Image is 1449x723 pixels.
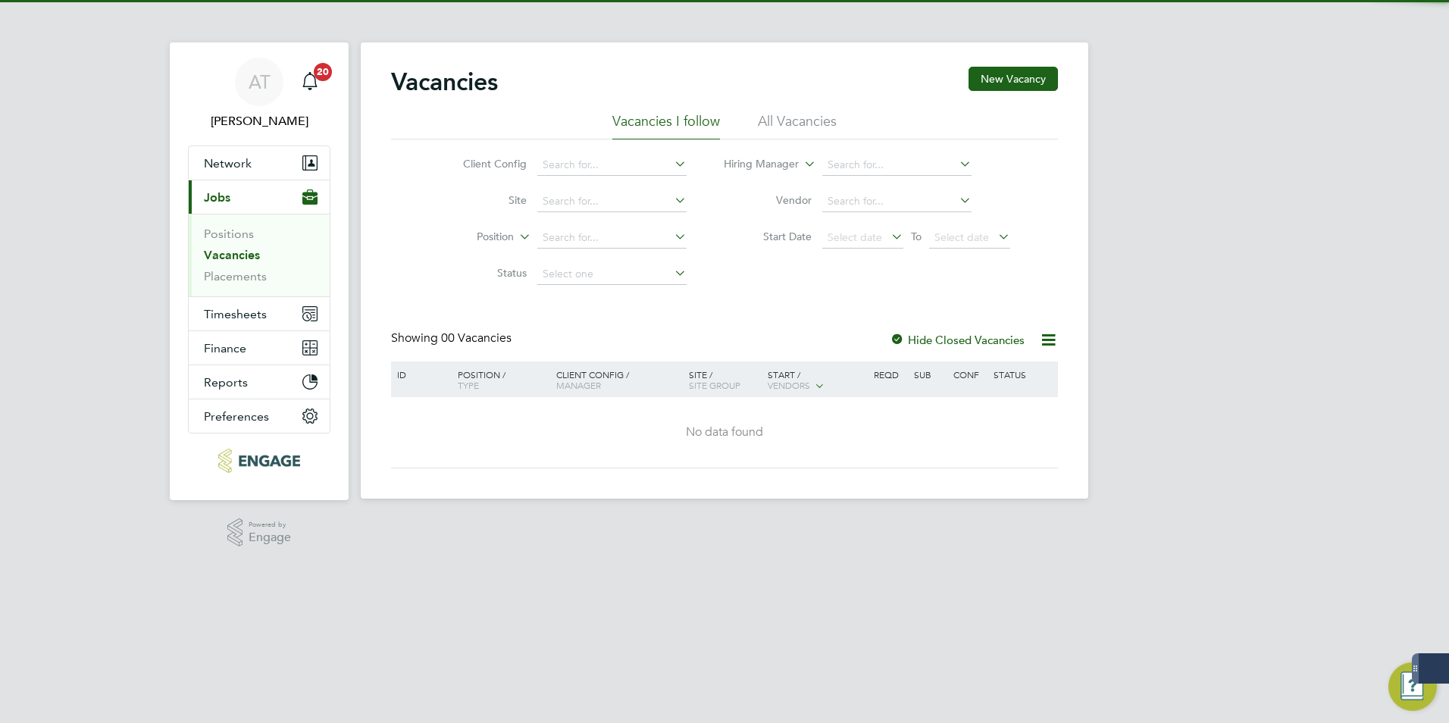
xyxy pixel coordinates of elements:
[189,297,330,330] button: Timesheets
[768,379,810,391] span: Vendors
[189,214,330,296] div: Jobs
[427,230,514,245] label: Position
[724,230,812,243] label: Start Date
[552,361,685,398] div: Client Config /
[758,112,837,139] li: All Vacancies
[612,112,720,139] li: Vacancies I follow
[391,67,498,97] h2: Vacancies
[189,146,330,180] button: Network
[906,227,926,246] span: To
[189,365,330,399] button: Reports
[537,264,687,285] input: Select one
[393,361,446,387] div: ID
[969,67,1058,91] button: New Vacancy
[910,361,950,387] div: Sub
[391,330,515,346] div: Showing
[822,155,972,176] input: Search for...
[295,58,325,106] a: 20
[227,518,292,547] a: Powered byEngage
[204,156,252,171] span: Network
[537,191,687,212] input: Search for...
[188,58,330,130] a: AT[PERSON_NAME]
[170,42,349,500] nav: Main navigation
[204,307,267,321] span: Timesheets
[314,63,332,81] span: 20
[950,361,989,387] div: Conf
[440,157,527,171] label: Client Config
[204,269,267,283] a: Placements
[440,266,527,280] label: Status
[204,227,254,241] a: Positions
[1388,662,1437,711] button: Engage Resource Center
[685,361,765,398] div: Site /
[441,330,512,346] span: 00 Vacancies
[249,518,291,531] span: Powered by
[537,155,687,176] input: Search for...
[990,361,1056,387] div: Status
[188,112,330,130] span: Amelia Taylor
[204,409,269,424] span: Preferences
[458,379,479,391] span: Type
[189,180,330,214] button: Jobs
[446,361,552,398] div: Position /
[189,399,330,433] button: Preferences
[393,424,1056,440] div: No data found
[204,341,246,355] span: Finance
[556,379,601,391] span: Manager
[890,333,1025,347] label: Hide Closed Vacancies
[870,361,909,387] div: Reqd
[440,193,527,207] label: Site
[204,190,230,205] span: Jobs
[537,227,687,249] input: Search for...
[204,248,260,262] a: Vacancies
[724,193,812,207] label: Vendor
[249,72,271,92] span: AT
[828,230,882,244] span: Select date
[934,230,989,244] span: Select date
[189,331,330,365] button: Finance
[218,449,299,473] img: konnectrecruit-logo-retina.png
[764,361,870,399] div: Start /
[249,531,291,544] span: Engage
[689,379,740,391] span: Site Group
[712,157,799,172] label: Hiring Manager
[188,449,330,473] a: Go to home page
[822,191,972,212] input: Search for...
[204,375,248,390] span: Reports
